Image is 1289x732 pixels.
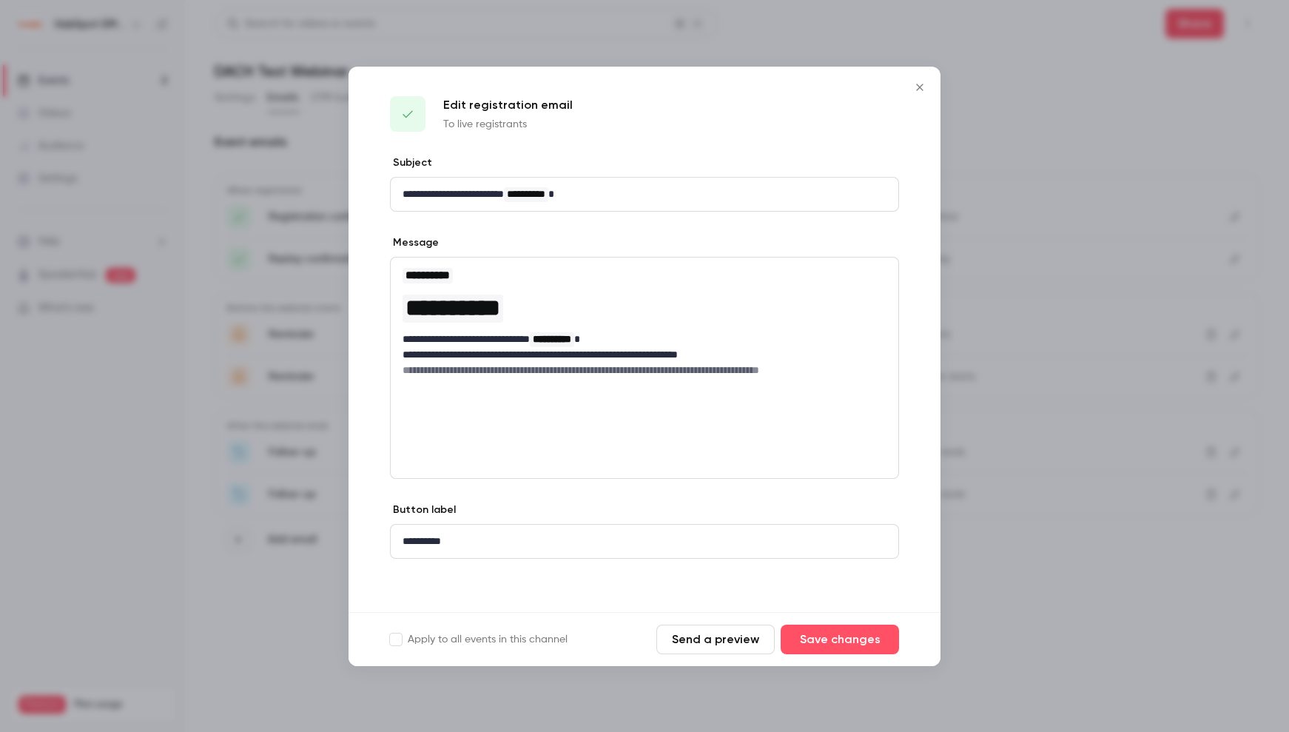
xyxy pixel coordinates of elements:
[905,73,935,102] button: Close
[443,96,573,114] p: Edit registration email
[391,258,898,386] div: editor
[390,235,439,250] label: Message
[390,632,568,647] label: Apply to all events in this channel
[390,155,432,170] label: Subject
[443,117,573,132] p: To live registrants
[390,503,456,517] label: Button label
[656,625,775,654] button: Send a preview
[391,525,898,558] div: editor
[391,178,898,211] div: editor
[781,625,899,654] button: Save changes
